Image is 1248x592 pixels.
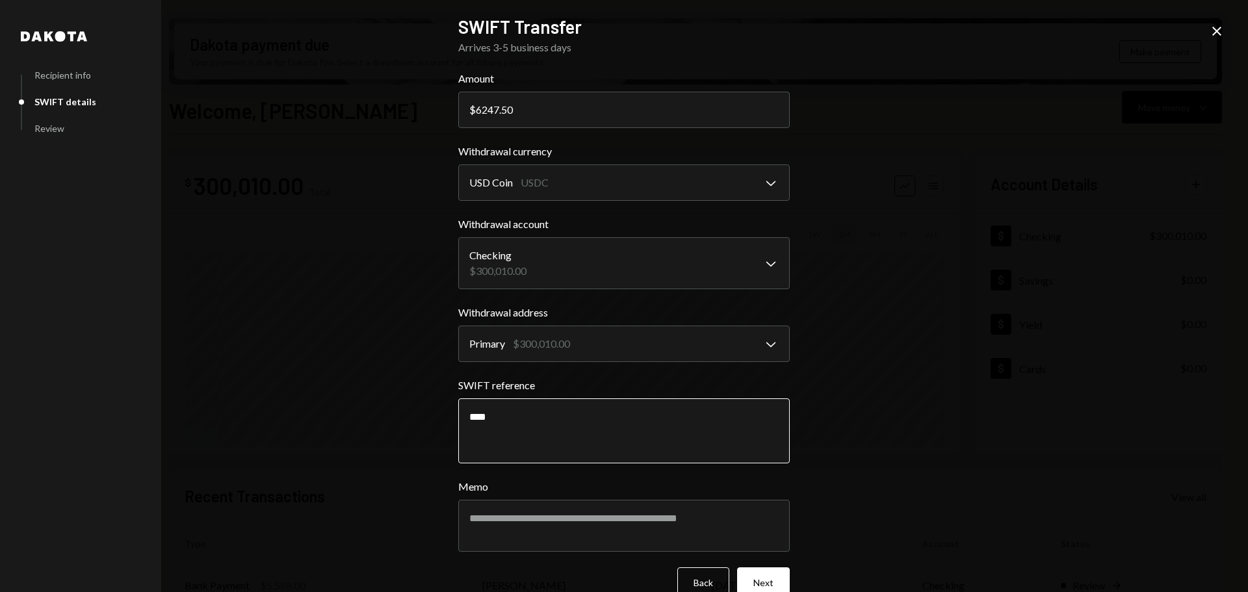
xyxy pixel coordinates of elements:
[458,378,790,393] label: SWIFT reference
[469,103,476,116] div: $
[521,175,549,190] div: USDC
[513,336,570,352] div: $300,010.00
[34,123,64,134] div: Review
[458,479,790,495] label: Memo
[458,144,790,159] label: Withdrawal currency
[458,237,790,289] button: Withdrawal account
[458,14,790,40] h2: SWIFT Transfer
[34,96,96,107] div: SWIFT details
[458,216,790,232] label: Withdrawal account
[458,92,790,128] input: 0.00
[34,70,91,81] div: Recipient info
[458,40,790,55] div: Arrives 3-5 business days
[458,326,790,362] button: Withdrawal address
[458,305,790,320] label: Withdrawal address
[458,164,790,201] button: Withdrawal currency
[458,71,790,86] label: Amount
